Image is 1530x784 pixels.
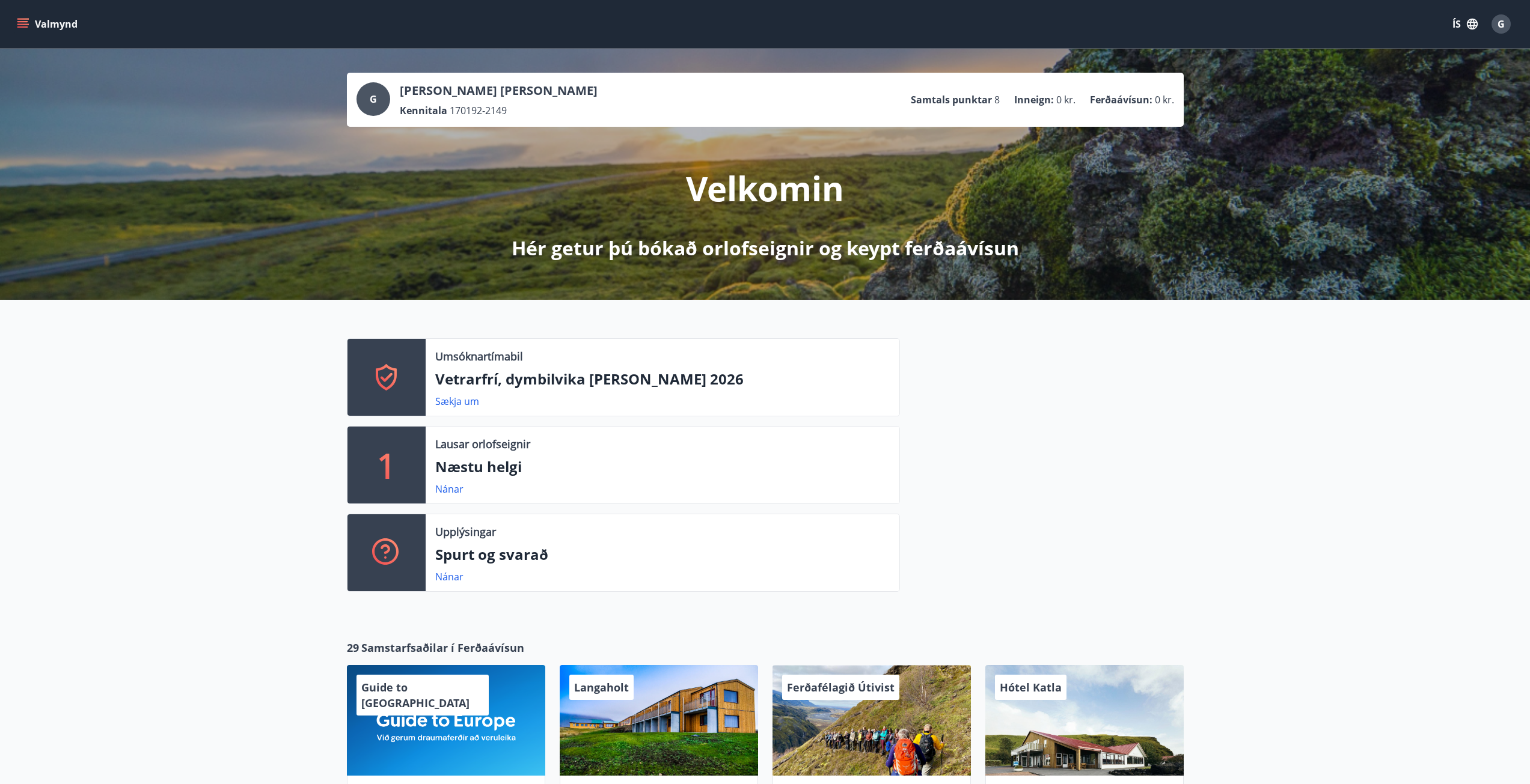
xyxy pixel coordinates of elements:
span: Guide to [GEOGRAPHIC_DATA] [361,680,470,710]
span: 8 [994,93,1000,106]
button: ÍS [1446,13,1484,35]
a: Sækja um [435,395,479,408]
p: Hér getur þú bókað orlofseignir og keypt ferðaávísun [512,235,1019,261]
span: Langaholt [574,680,629,694]
button: G [1487,10,1516,38]
p: Inneign : [1014,93,1054,106]
span: Samstarfsaðilar í Ferðaávísun [361,640,524,655]
p: Ferðaávísun : [1090,93,1152,106]
p: Næstu helgi [435,457,890,477]
p: Spurt og svarað [435,544,890,565]
p: Vetrarfrí, dymbilvika [PERSON_NAME] 2026 [435,369,890,389]
p: Lausar orlofseignir [435,436,530,452]
p: [PERSON_NAME] [PERSON_NAME] [400,82,598,99]
span: 29 [347,640,359,655]
p: 1 [377,442,396,488]
button: menu [14,13,82,35]
span: 0 kr. [1056,93,1076,106]
span: 0 kr. [1155,93,1174,106]
a: Nánar [435,482,464,496]
span: 170192-2149 [450,104,507,117]
p: Velkomin [686,165,844,211]
span: G [370,93,377,106]
p: Umsóknartímabil [435,348,523,364]
span: Ferðafélagið Útivist [787,680,895,694]
p: Kennitala [400,104,447,117]
span: Hótel Katla [1000,680,1062,694]
span: G [1498,17,1505,31]
p: Upplýsingar [435,524,496,539]
a: Nánar [435,570,464,583]
p: Samtals punktar [911,93,992,106]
